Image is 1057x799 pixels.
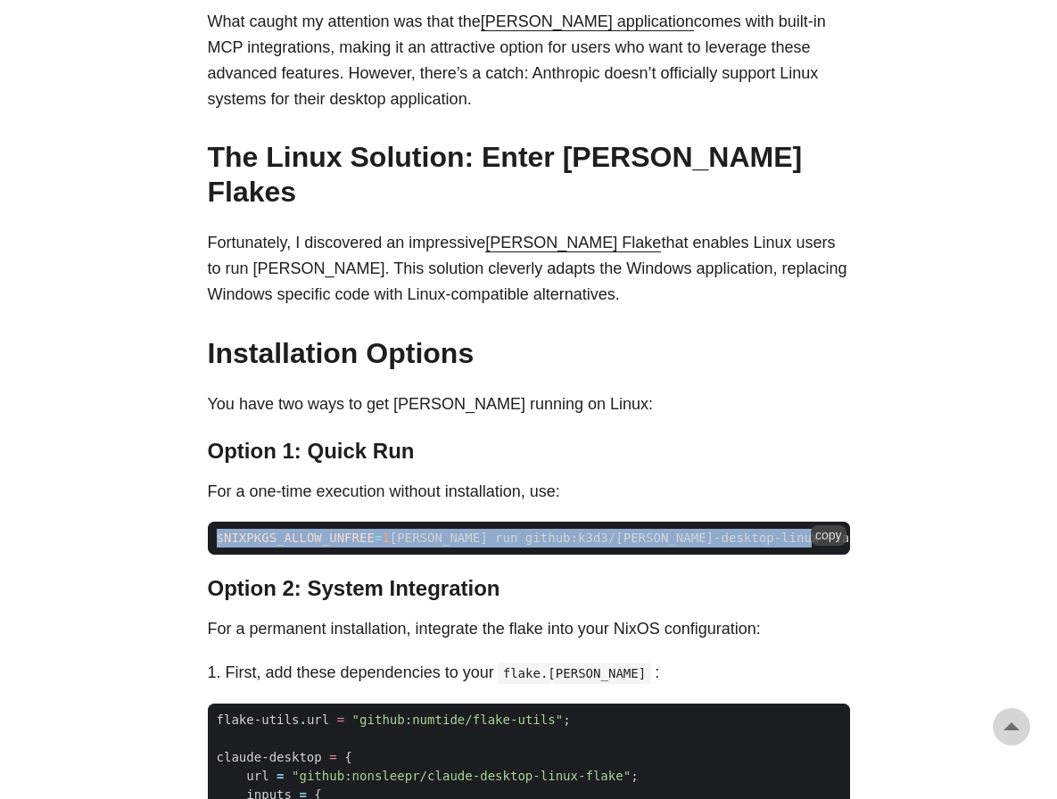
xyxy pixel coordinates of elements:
span: 1 [382,531,389,545]
span: { [344,750,351,764]
p: For a one-time execution without installation, use: [208,479,850,505]
span: url [307,713,329,727]
p: What caught my attention was that the comes with built-in MCP integrations, making it an attracti... [208,9,850,111]
span: = [375,531,382,545]
p: Fortunately, I discovered an impressive that enables Linux users to run [PERSON_NAME]. This solut... [208,230,850,307]
h2: The Linux Solution: Enter [PERSON_NAME] Flakes [208,140,850,209]
p: You have two ways to get [PERSON_NAME] running on Linux: [208,391,850,417]
span: = [329,750,336,764]
a: [PERSON_NAME] Flake [485,234,661,251]
span: $ [PERSON_NAME] run github:k3d3/[PERSON_NAME]-desktop-linux-flake --impure [208,529,942,548]
h3: Option 2: System Integration [208,576,850,602]
p: For a permanent installation, integrate the flake into your NixOS configuration: [208,616,850,642]
h3: Option 1: Quick Run [208,439,850,465]
span: flake-utils [217,713,300,727]
span: . [299,713,306,727]
code: flake.[PERSON_NAME] [498,663,652,684]
a: [PERSON_NAME] application [481,12,694,30]
li: First, add these dependencies to your : [226,660,850,686]
span: ; [563,713,570,727]
span: "github:nonsleepr/claude-desktop-linux-flake" [292,769,631,783]
h2: Installation Options [208,336,850,370]
span: claude-desktop [217,750,322,764]
a: go to top [993,708,1030,745]
span: ; [631,769,638,783]
button: copy [811,525,846,545]
span: "github:numtide/flake-utils" [352,713,564,727]
span: = [277,769,284,783]
span: url [246,769,268,783]
span: NIXPKGS_ALLOW_UNFREE [224,531,375,545]
span: = [337,713,344,727]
